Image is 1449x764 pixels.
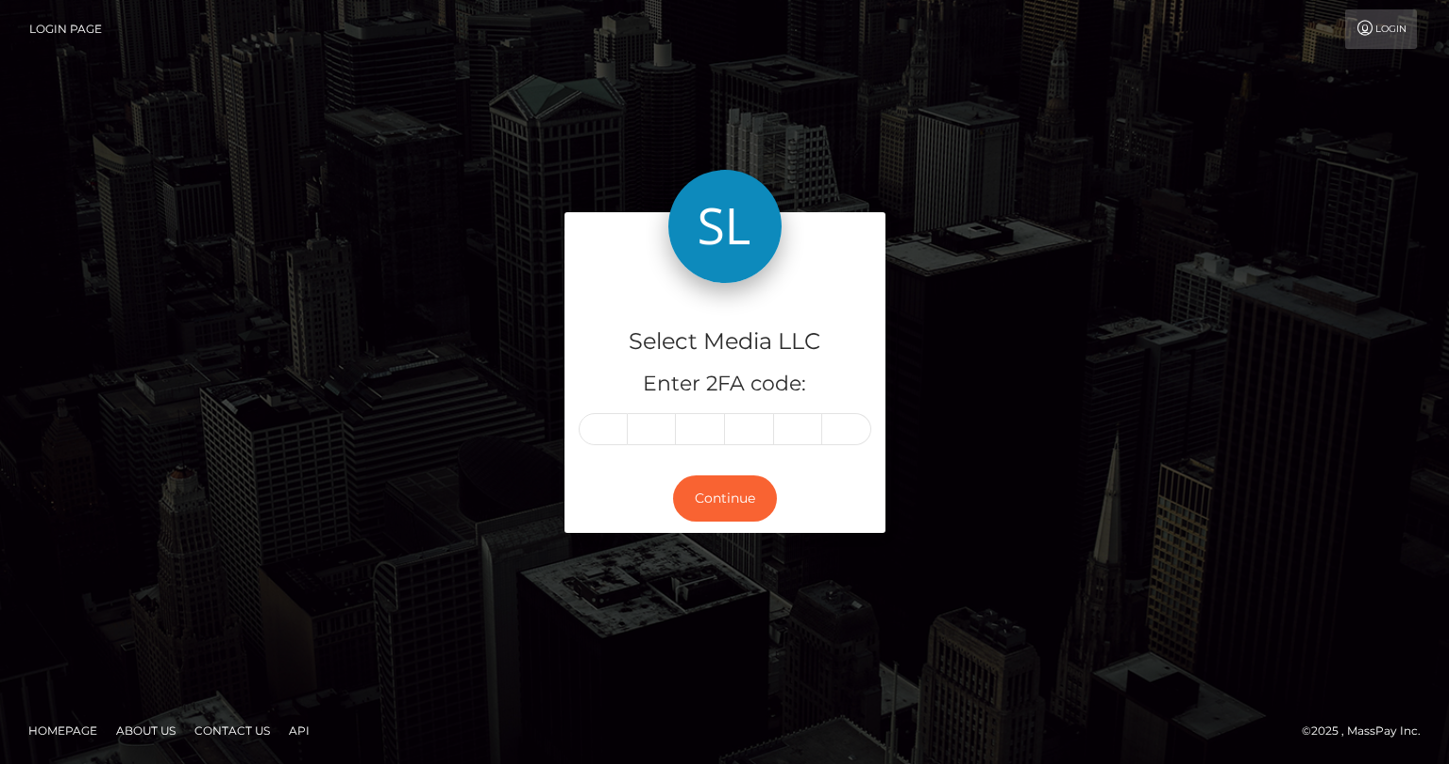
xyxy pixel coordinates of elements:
a: Contact Us [187,716,278,745]
a: About Us [109,716,183,745]
button: Continue [673,475,777,522]
a: Login Page [29,9,102,49]
a: API [281,716,317,745]
img: Select Media LLC [668,170,782,283]
a: Login [1345,9,1417,49]
h5: Enter 2FA code: [579,370,871,399]
h4: Select Media LLC [579,325,871,358]
a: Homepage [21,716,105,745]
div: © 2025 , MassPay Inc. [1302,721,1435,741]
